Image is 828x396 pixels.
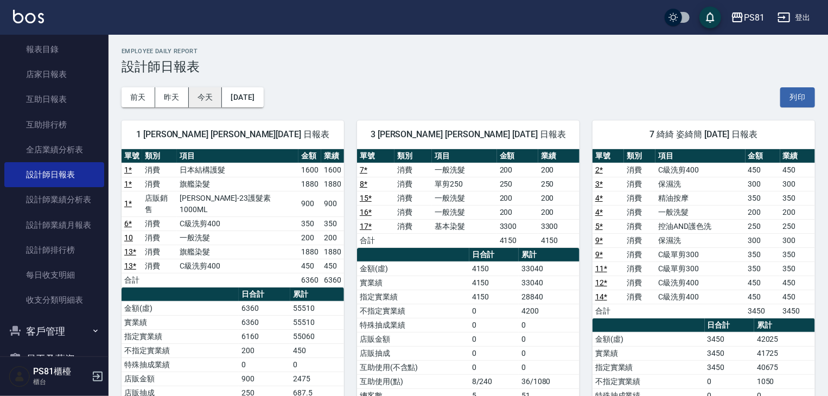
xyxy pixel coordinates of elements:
[298,163,321,177] td: 1600
[122,372,239,386] td: 店販金額
[122,48,815,55] h2: Employee Daily Report
[538,163,579,177] td: 200
[624,149,655,163] th: 類別
[538,205,579,219] td: 200
[780,233,815,247] td: 300
[394,177,432,191] td: 消費
[189,87,222,107] button: 今天
[519,374,579,388] td: 36/1080
[780,261,815,276] td: 350
[394,149,432,163] th: 類別
[357,290,469,304] td: 指定實業績
[593,346,705,360] td: 實業績
[122,329,239,343] td: 指定實業績
[497,177,538,191] td: 250
[122,59,815,74] h3: 設計師日報表
[239,288,290,302] th: 日合計
[4,37,104,62] a: 報表目錄
[624,191,655,205] td: 消費
[780,177,815,191] td: 300
[606,129,802,140] span: 7 綺綺 姿綺簡 [DATE] 日報表
[9,366,30,387] img: Person
[321,177,344,191] td: 1880
[432,149,497,163] th: 項目
[357,374,469,388] td: 互助使用(點)
[177,216,298,231] td: C級洗剪400
[519,276,579,290] td: 33040
[746,290,780,304] td: 450
[538,191,579,205] td: 200
[33,377,88,387] p: 櫃台
[142,177,177,191] td: 消費
[321,245,344,259] td: 1880
[432,177,497,191] td: 單剪250
[746,261,780,276] td: 350
[298,259,321,273] td: 450
[624,205,655,219] td: 消費
[321,231,344,245] td: 200
[357,233,394,247] td: 合計
[122,149,344,288] table: a dense table
[780,276,815,290] td: 450
[298,216,321,231] td: 350
[746,205,780,219] td: 200
[177,259,298,273] td: C級洗剪400
[469,374,519,388] td: 8/240
[593,304,624,318] td: 合計
[655,233,745,247] td: 保濕洗
[746,276,780,290] td: 450
[4,288,104,312] a: 收支分類明細表
[593,149,624,163] th: 單號
[239,315,290,329] td: 6360
[4,87,104,112] a: 互助日報表
[519,304,579,318] td: 4200
[290,288,344,302] th: 累計
[357,276,469,290] td: 實業績
[142,163,177,177] td: 消費
[142,216,177,231] td: 消費
[357,261,469,276] td: 金額(虛)
[290,372,344,386] td: 2475
[519,248,579,262] th: 累計
[298,191,321,216] td: 900
[773,8,815,28] button: 登出
[538,233,579,247] td: 4150
[624,261,655,276] td: 消費
[469,318,519,332] td: 0
[705,346,754,360] td: 3450
[290,343,344,357] td: 450
[655,276,745,290] td: C級洗剪400
[624,177,655,191] td: 消費
[655,191,745,205] td: 精油按摩
[705,374,754,388] td: 0
[624,276,655,290] td: 消費
[519,261,579,276] td: 33040
[290,329,344,343] td: 55060
[357,149,394,163] th: 單號
[469,276,519,290] td: 4150
[655,149,745,163] th: 項目
[357,318,469,332] td: 特殊抽成業績
[357,360,469,374] td: 互助使用(不含點)
[469,261,519,276] td: 4150
[4,187,104,212] a: 設計師業績分析表
[744,11,765,24] div: PS81
[239,357,290,372] td: 0
[754,318,815,333] th: 累計
[432,205,497,219] td: 一般洗髮
[432,163,497,177] td: 一般洗髮
[497,149,538,163] th: 金額
[135,129,331,140] span: 1 [PERSON_NAME] [PERSON_NAME][DATE] 日報表
[469,248,519,262] th: 日合計
[142,259,177,273] td: 消費
[754,374,815,388] td: 1050
[593,149,815,318] table: a dense table
[357,346,469,360] td: 店販抽成
[655,177,745,191] td: 保濕洗
[239,301,290,315] td: 6360
[497,191,538,205] td: 200
[13,10,44,23] img: Logo
[142,245,177,259] td: 消費
[624,219,655,233] td: 消費
[124,233,133,242] a: 10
